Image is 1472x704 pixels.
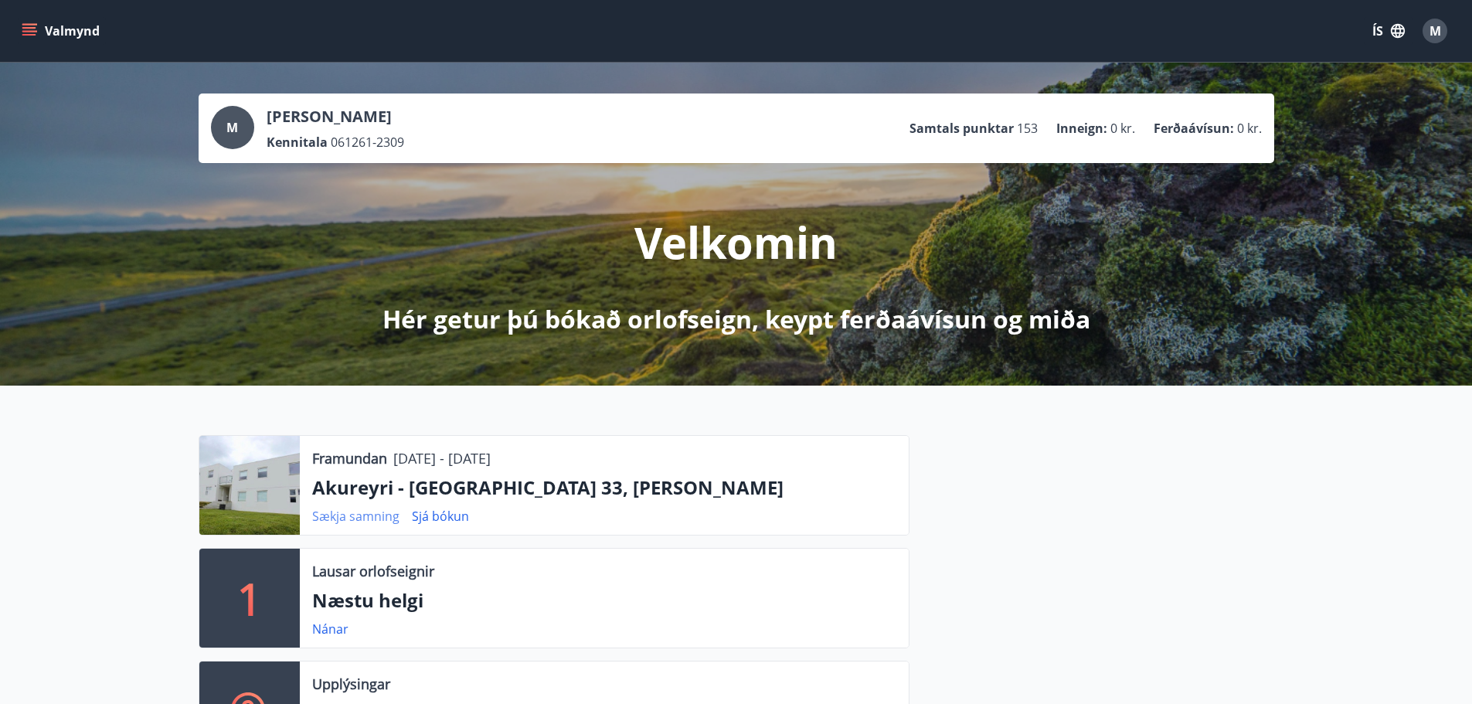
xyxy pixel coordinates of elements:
[382,302,1090,336] p: Hér getur þú bókað orlofseign, keypt ferðaávísun og miða
[1237,120,1262,137] span: 0 kr.
[412,508,469,525] a: Sjá bókun
[1416,12,1453,49] button: M
[226,119,238,136] span: M
[19,17,106,45] button: menu
[267,106,404,128] p: [PERSON_NAME]
[312,561,434,581] p: Lausar orlofseignir
[1430,22,1441,39] span: M
[1017,120,1038,137] span: 153
[1056,120,1107,137] p: Inneign :
[634,213,838,271] p: Velkomin
[331,134,404,151] span: 061261-2309
[312,621,348,638] a: Nánar
[312,587,896,614] p: Næstu helgi
[1154,120,1234,137] p: Ferðaávísun :
[237,569,262,627] p: 1
[909,120,1014,137] p: Samtals punktar
[312,474,896,501] p: Akureyri - [GEOGRAPHIC_DATA] 33, [PERSON_NAME]
[393,448,491,468] p: [DATE] - [DATE]
[312,448,387,468] p: Framundan
[312,508,399,525] a: Sækja samning
[267,134,328,151] p: Kennitala
[312,674,390,694] p: Upplýsingar
[1364,17,1413,45] button: ÍS
[1110,120,1135,137] span: 0 kr.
